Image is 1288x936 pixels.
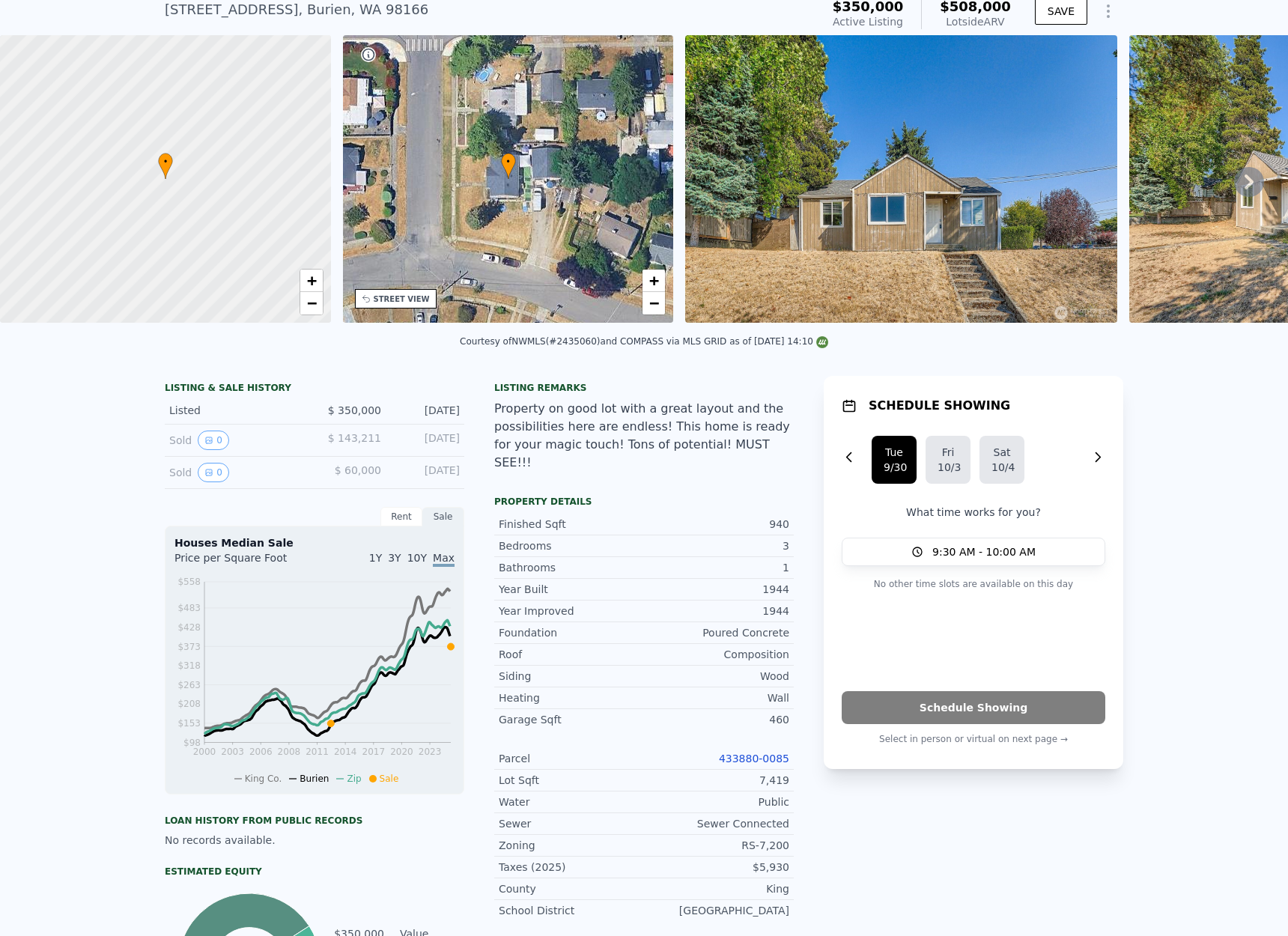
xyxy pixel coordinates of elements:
[494,496,794,508] div: Property details
[177,699,201,709] tspan: $208
[499,690,644,705] div: Heating
[306,294,316,312] span: −
[644,538,789,553] div: 3
[499,647,644,662] div: Roof
[644,582,789,597] div: 1944
[499,517,644,532] div: Finished Sqft
[374,294,430,305] div: STREET VIEW
[390,747,413,757] tspan: 2020
[169,463,303,482] div: Sold
[816,336,828,348] img: NWMLS Logo
[460,336,828,347] div: Courtesy of NWMLS (#2435060) and COMPASS via MLS GRID as of [DATE] 14:10
[940,14,1011,29] div: Lotside ARV
[884,445,905,460] div: Tue
[334,747,357,757] tspan: 2014
[869,397,1010,415] h1: SCHEDULE SHOWING
[177,660,201,671] tspan: $318
[938,445,959,460] div: Fri
[328,432,381,444] span: $ 143,211
[165,815,464,827] div: Loan history from public records
[501,155,516,168] span: •
[644,838,789,853] div: RS-7,200
[177,680,201,690] tspan: $263
[991,460,1012,475] div: 10/4
[369,552,382,564] span: 1Y
[169,431,303,450] div: Sold
[842,730,1105,748] p: Select in person or virtual on next page →
[644,712,789,727] div: 460
[165,382,464,397] div: LISTING & SALE HISTORY
[842,575,1105,593] p: No other time slots are available on this day
[644,816,789,831] div: Sewer Connected
[198,463,229,482] button: View historical data
[165,866,464,878] div: Estimated Equity
[174,550,315,574] div: Price per Square Foot
[842,691,1105,724] button: Schedule Showing
[644,625,789,640] div: Poured Concrete
[499,712,644,727] div: Garage Sqft
[991,445,1012,460] div: Sat
[501,153,516,179] div: •
[499,838,644,853] div: Zoning
[644,604,789,619] div: 1944
[165,833,464,848] div: No records available.
[177,642,201,652] tspan: $373
[499,816,644,831] div: Sewer
[499,751,644,766] div: Parcel
[644,773,789,788] div: 7,419
[221,747,244,757] tspan: 2003
[979,436,1024,484] button: Sat10/4
[393,463,460,482] div: [DATE]
[169,403,303,418] div: Listed
[842,538,1105,566] button: 9:30 AM - 10:00 AM
[306,271,316,290] span: +
[347,774,361,784] span: Zip
[388,552,401,564] span: 3Y
[833,16,903,28] span: Active Listing
[499,773,644,788] div: Lot Sqft
[644,690,789,705] div: Wall
[433,552,455,567] span: Max
[685,35,1117,323] img: Sale: 169766944 Parcel: 97939528
[499,903,644,918] div: School District
[494,400,794,472] div: Property on good lot with a great layout and the possibilities here are endless! This home is rea...
[649,294,659,312] span: −
[419,747,442,757] tspan: 2023
[644,860,789,875] div: $5,930
[499,538,644,553] div: Bedrooms
[644,794,789,809] div: Public
[644,647,789,662] div: Composition
[884,460,905,475] div: 9/30
[174,535,455,550] div: Houses Median Sale
[499,881,644,896] div: County
[177,603,201,613] tspan: $483
[183,738,201,748] tspan: $98
[177,622,201,633] tspan: $428
[644,517,789,532] div: 940
[249,747,273,757] tspan: 2006
[407,552,427,564] span: 10Y
[938,460,959,475] div: 10/3
[177,718,201,729] tspan: $153
[198,431,229,450] button: View historical data
[644,903,789,918] div: [GEOGRAPHIC_DATA]
[499,860,644,875] div: Taxes (2025)
[380,774,399,784] span: Sale
[300,774,329,784] span: Burien
[643,292,665,314] a: Zoom out
[499,560,644,575] div: Bathrooms
[158,155,173,168] span: •
[644,669,789,684] div: Wood
[499,582,644,597] div: Year Built
[328,404,381,416] span: $ 350,000
[926,436,970,484] button: Fri10/3
[245,774,282,784] span: King Co.
[644,560,789,575] div: 1
[932,544,1036,559] span: 9:30 AM - 10:00 AM
[335,464,381,476] span: $ 60,000
[719,753,789,765] a: 433880-0085
[158,153,173,179] div: •
[842,505,1105,520] p: What time works for you?
[380,507,422,526] div: Rent
[193,747,216,757] tspan: 2000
